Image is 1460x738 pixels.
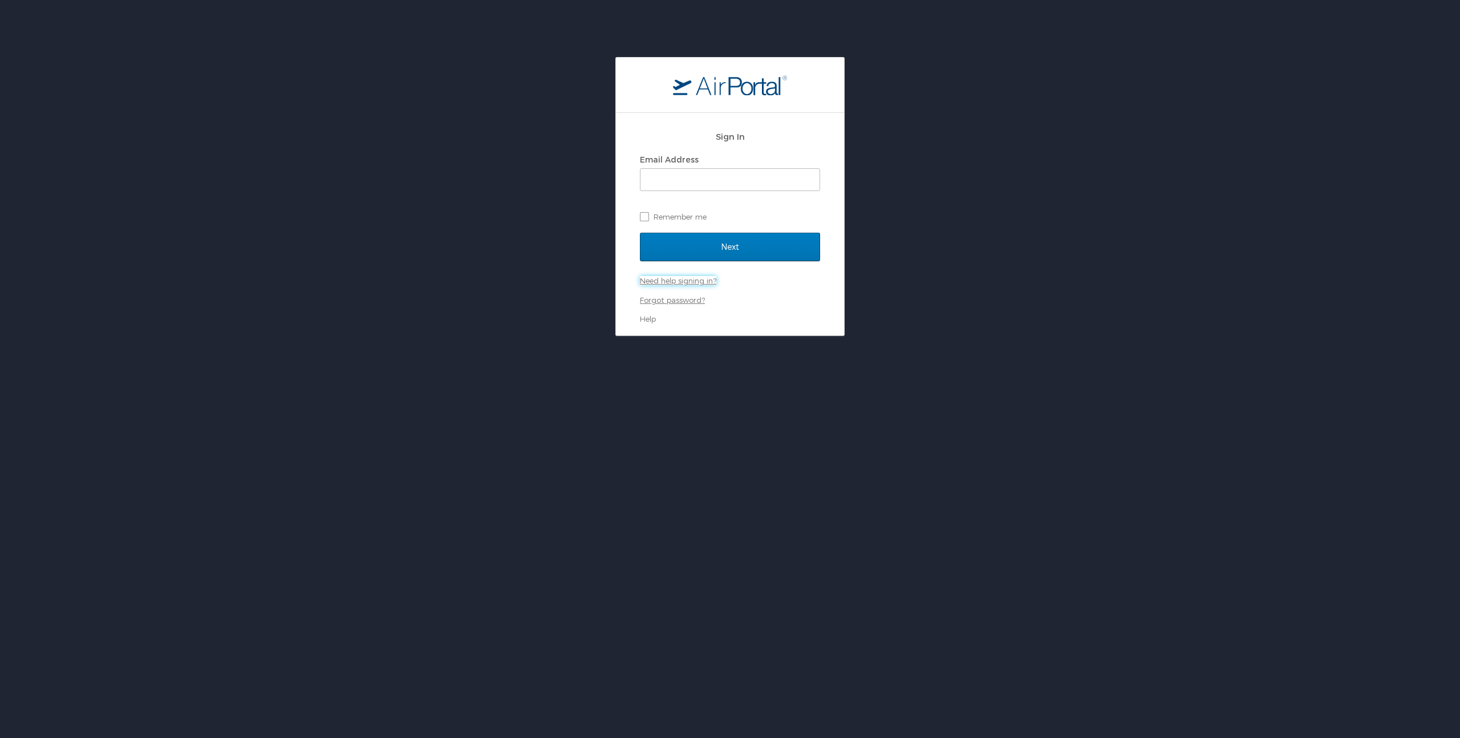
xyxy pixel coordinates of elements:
[640,130,820,143] h2: Sign In
[640,295,705,305] a: Forgot password?
[673,75,787,95] img: logo
[640,208,820,225] label: Remember me
[640,276,716,285] a: Need help signing in?
[640,233,820,261] input: Next
[640,155,699,164] label: Email Address
[640,314,656,323] a: Help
